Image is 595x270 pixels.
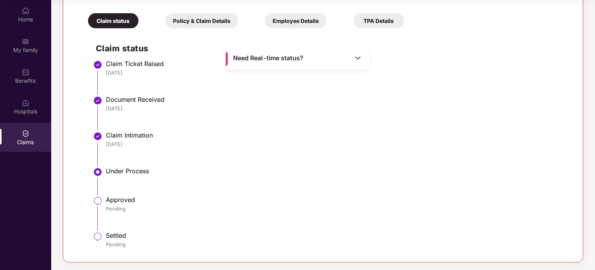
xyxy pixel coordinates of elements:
[22,68,29,76] img: svg+xml;base64,PHN2ZyBpZD0iQmVuZWZpdHMiIHhtbG5zPSJodHRwOi8vd3d3LnczLm9yZy8yMDAwL3N2ZyIgd2lkdGg9Ij...
[165,13,238,28] div: Policy & Claim Details
[93,167,102,177] img: svg+xml;base64,PHN2ZyBpZD0iU3RlcC1BY3RpdmUtMzJ4MzIiIHhtbG5zPSJodHRwOi8vd3d3LnczLm9yZy8yMDAwL3N2Zy...
[106,141,566,148] div: [DATE]
[88,13,138,28] div: Claim status
[22,130,29,138] img: svg+xml;base64,PHN2ZyBpZD0iQ2xhaW0iIHhtbG5zPSJodHRwOi8vd3d3LnczLm9yZy8yMDAwL3N2ZyIgd2lkdGg9IjIwIi...
[93,96,102,105] img: svg+xml;base64,PHN2ZyBpZD0iU3RlcC1Eb25lLTMyeDMyIiB4bWxucz0iaHR0cDovL3d3dy53My5vcmcvMjAwMC9zdmciIH...
[106,105,566,112] div: [DATE]
[22,99,29,107] img: svg+xml;base64,PHN2ZyBpZD0iSG9zcGl0YWxzIiB4bWxucz0iaHR0cDovL3d3dy53My5vcmcvMjAwMC9zdmciIHdpZHRoPS...
[96,42,566,55] h2: Claim status
[106,205,566,212] div: Pending
[233,54,303,62] span: Need Real-time status?
[106,196,566,204] div: Approved
[106,232,566,239] div: Settled
[93,60,102,70] img: svg+xml;base64,PHN2ZyBpZD0iU3RlcC1Eb25lLTMyeDMyIiB4bWxucz0iaHR0cDovL3d3dy53My5vcmcvMjAwMC9zdmciIH...
[106,241,566,248] div: Pending
[354,13,404,28] div: TPA Details
[93,196,102,206] img: svg+xml;base64,PHN2ZyBpZD0iU3RlcC1QZW5kaW5nLTMyeDMyIiB4bWxucz0iaHR0cDovL3d3dy53My5vcmcvMjAwMC9zdm...
[93,232,102,241] img: svg+xml;base64,PHN2ZyBpZD0iU3RlcC1QZW5kaW5nLTMyeDMyIiB4bWxucz0iaHR0cDovL3d3dy53My5vcmcvMjAwMC9zdm...
[22,7,29,15] img: svg+xml;base64,PHN2ZyBpZD0iSG9tZSIgeG1sbnM9Imh0dHA6Ly93d3cudzMub3JnLzIwMDAvc3ZnIiB3aWR0aD0iMjAiIG...
[22,38,29,45] img: svg+xml;base64,PHN2ZyB3aWR0aD0iMjAiIGhlaWdodD0iMjAiIHZpZXdCb3g9IjAgMCAyMCAyMCIgZmlsbD0ibm9uZSIgeG...
[106,96,566,103] div: Document Received
[106,131,566,139] div: Claim Intimation
[265,13,327,28] div: Employee Details
[93,132,102,141] img: svg+xml;base64,PHN2ZyBpZD0iU3RlcC1Eb25lLTMyeDMyIiB4bWxucz0iaHR0cDovL3d3dy53My5vcmcvMjAwMC9zdmciIH...
[106,60,566,68] div: Claim Ticket Raised
[354,54,362,62] img: Toggle Icon
[106,69,566,76] div: [DATE]
[106,167,566,175] div: Under Process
